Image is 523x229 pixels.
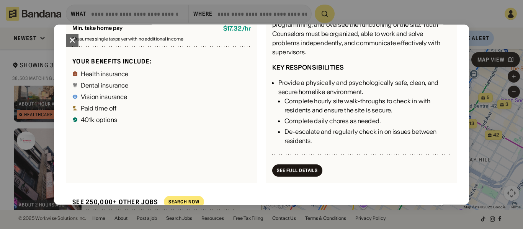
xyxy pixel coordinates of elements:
div: See 250,000+ other jobs [66,192,158,212]
div: Paid time off [81,105,116,111]
div: See Full Details [277,168,318,173]
div: 401k options [81,117,117,123]
div: Vision insurance [81,94,127,100]
div: Assumes single taxpayer with no additional income [72,37,251,42]
div: Dental insurance [81,82,129,88]
div: De-escalate and regularly check in on issues between residents. [284,127,451,146]
div: KEY RESPONSIBILITIES [272,64,344,71]
div: $ 17.32 / hr [223,25,251,32]
div: Health insurance [81,71,129,77]
div: Complete hourly site walk-throughs to check in with residents and ensure the site is secure. [284,97,451,115]
div: Search Now [168,200,199,205]
div: Provide a physically and psychologically safe, clean, and secure homelike environment. [278,78,451,146]
div: Your benefits include: [72,57,251,65]
div: Complete daily chores as needed. [284,117,451,126]
div: Min. take home pay [72,25,217,32]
